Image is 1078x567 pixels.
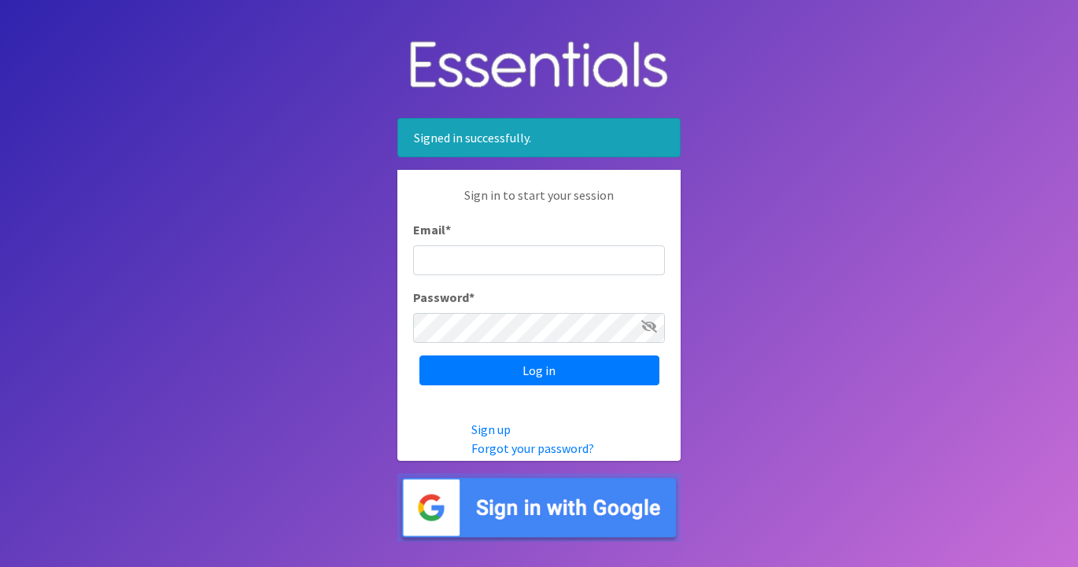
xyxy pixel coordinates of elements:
input: Log in [419,355,659,385]
a: Forgot your password? [471,440,594,456]
label: Email [413,220,451,239]
img: Human Essentials [397,25,681,106]
p: Sign in to start your session [413,186,665,220]
div: Signed in successfully. [397,118,681,157]
label: Password [413,288,474,307]
img: Sign in with Google [397,473,681,542]
a: Sign up [471,422,511,437]
abbr: required [445,222,451,237]
abbr: required [469,289,474,305]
